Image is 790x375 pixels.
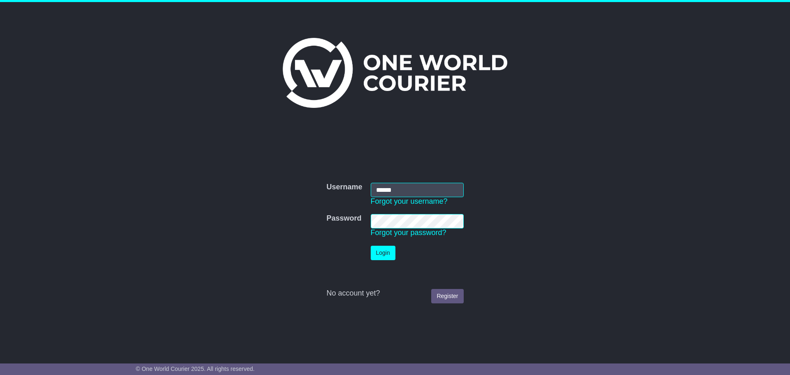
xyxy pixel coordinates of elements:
a: Register [431,289,463,303]
label: Password [326,214,361,223]
label: Username [326,183,362,192]
a: Forgot your password? [371,228,446,237]
img: One World [283,38,507,108]
a: Forgot your username? [371,197,448,205]
button: Login [371,246,395,260]
span: © One World Courier 2025. All rights reserved. [136,366,255,372]
div: No account yet? [326,289,463,298]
